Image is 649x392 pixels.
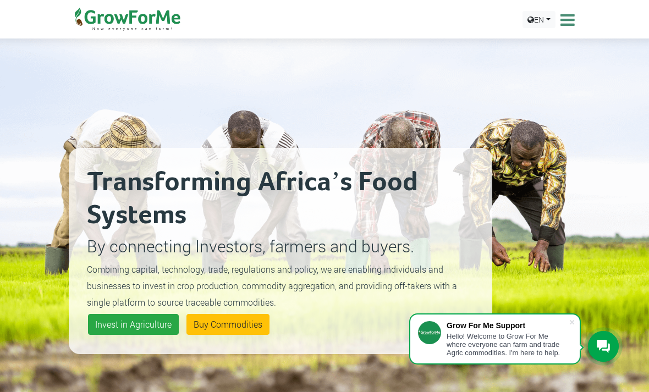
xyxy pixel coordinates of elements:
[447,321,569,330] div: Grow For Me Support
[87,263,457,308] small: Combining capital, technology, trade, regulations and policy, we are enabling individuals and bus...
[88,314,179,335] a: Invest in Agriculture
[87,234,474,258] p: By connecting Investors, farmers and buyers.
[186,314,269,335] a: Buy Commodities
[522,11,555,28] a: EN
[87,166,474,232] h2: Transforming Africa’s Food Systems
[447,332,569,357] div: Hello! Welcome to Grow For Me where everyone can farm and trade Agric commodities. I'm here to help.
